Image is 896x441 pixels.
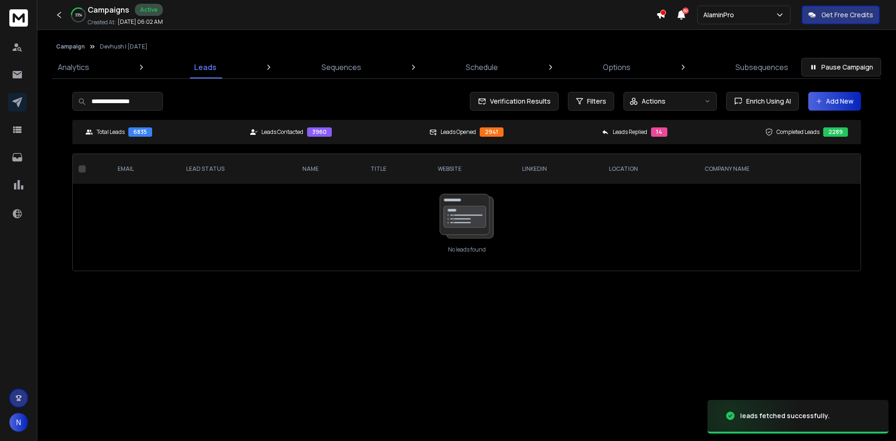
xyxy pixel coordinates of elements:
[322,62,361,73] p: Sequences
[568,92,614,111] button: Filters
[110,154,178,184] th: EMAIL
[441,128,476,136] p: Leads Opened
[486,97,551,106] span: Verification Results
[97,128,125,136] p: Total Leads
[808,92,861,111] button: Add New
[118,18,163,26] p: [DATE] 06:02 AM
[88,4,129,15] h1: Campaigns
[58,62,89,73] p: Analytics
[821,10,873,20] p: Get Free Credits
[740,411,830,420] div: leads fetched successfully.
[135,4,163,16] div: Active
[697,154,828,184] th: Company Name
[682,7,689,14] span: 50
[801,58,881,77] button: Pause Campaign
[128,127,152,137] div: 6835
[56,43,85,50] button: Campaign
[295,154,363,184] th: NAME
[802,6,880,24] button: Get Free Credits
[75,12,82,18] p: 33 %
[597,56,636,78] a: Options
[651,127,667,137] div: 14
[726,92,799,111] button: Enrich Using AI
[307,127,332,137] div: 3960
[194,62,217,73] p: Leads
[363,154,430,184] th: title
[777,128,819,136] p: Completed Leads
[515,154,602,184] th: LinkedIn
[448,246,486,253] p: No leads found
[460,56,504,78] a: Schedule
[642,97,665,106] p: Actions
[480,127,504,137] div: 2941
[9,413,28,432] button: N
[602,154,697,184] th: location
[613,128,647,136] p: Leads Replied
[466,62,498,73] p: Schedule
[100,43,147,50] p: Devhush | [DATE]
[742,97,791,106] span: Enrich Using AI
[703,10,738,20] p: AlaminPro
[823,127,848,137] div: 2289
[470,92,559,111] button: Verification Results
[430,154,515,184] th: website
[587,97,606,106] span: Filters
[603,62,630,73] p: Options
[261,128,303,136] p: Leads Contacted
[179,154,295,184] th: LEAD STATUS
[189,56,222,78] a: Leads
[316,56,367,78] a: Sequences
[730,56,794,78] a: Subsequences
[52,56,95,78] a: Analytics
[88,19,116,26] p: Created At:
[735,62,788,73] p: Subsequences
